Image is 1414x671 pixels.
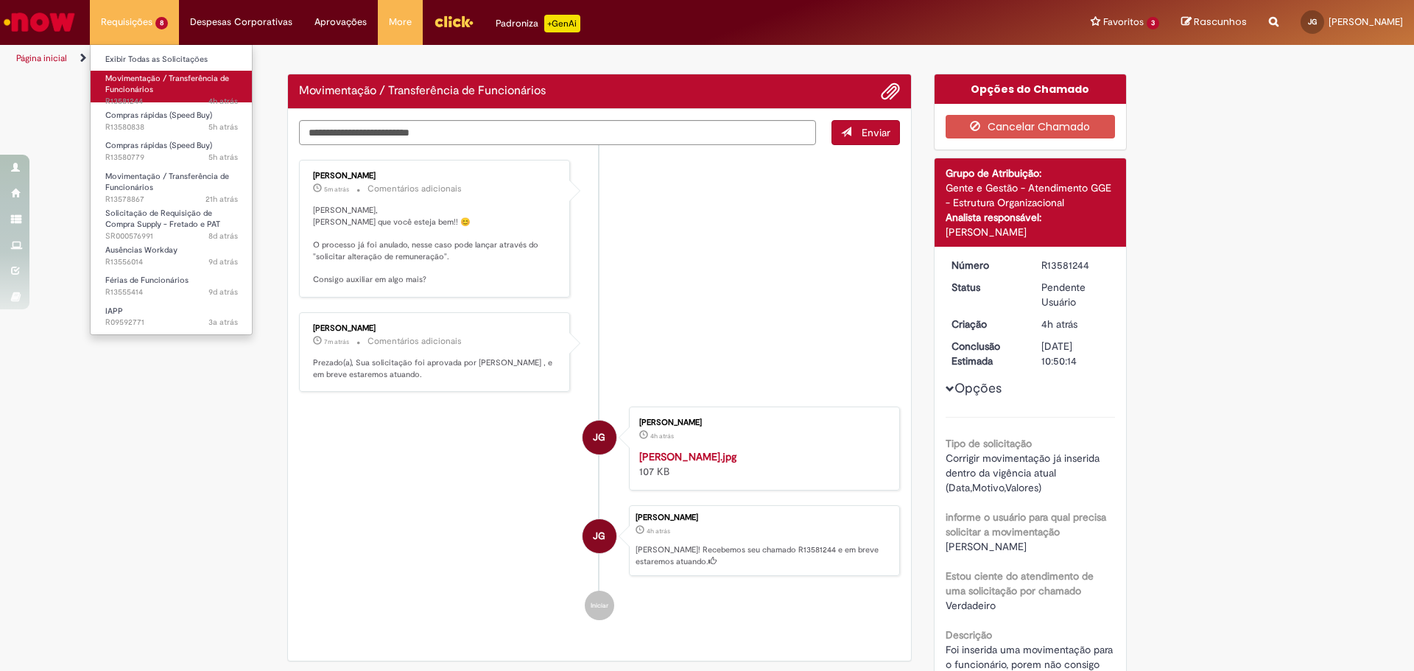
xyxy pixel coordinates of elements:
[105,152,238,164] span: R13580779
[208,152,238,163] time: 30/09/2025 11:11:41
[324,337,349,346] time: 30/09/2025 15:50:14
[208,231,238,242] span: 8d atrás
[91,169,253,200] a: Aberto R13578867 : Movimentação / Transferência de Funcionários
[105,245,177,256] span: Ausências Workday
[105,194,238,205] span: R13578867
[299,85,546,98] h2: Movimentação / Transferência de Funcionários Histórico de tíquete
[208,256,238,267] span: 9d atrás
[1308,17,1317,27] span: JG
[208,287,238,298] span: 9d atrás
[639,450,736,463] a: [PERSON_NAME].jpg
[105,275,189,286] span: Férias de Funcionários
[91,242,253,270] a: Aberto R13556014 : Ausências Workday
[324,185,349,194] span: 5m atrás
[946,569,1094,597] b: Estou ciente do atendimento de uma solicitação por chamado
[299,120,816,145] textarea: Digite sua mensagem aqui...
[544,15,580,32] p: +GenAi
[105,306,123,317] span: IAPP
[946,599,996,612] span: Verdadeiro
[496,15,580,32] div: Padroniza
[1181,15,1247,29] a: Rascunhos
[105,287,238,298] span: R13555414
[1041,280,1110,309] div: Pendente Usuário
[190,15,292,29] span: Despesas Corporativas
[862,126,890,139] span: Enviar
[105,96,238,108] span: R13581244
[583,421,616,454] div: Juliana Maria Landim Rabelo De Gouveia
[91,108,253,135] a: Aberto R13580838 : Compras rápidas (Speed Buy)
[593,420,605,455] span: JG
[105,208,220,231] span: Solicitação de Requisição de Compra Supply - Fretado e PAT
[313,357,558,380] p: Prezado(a), Sua solicitação foi aprovada por [PERSON_NAME] , e em breve estaremos atuando.
[91,52,253,68] a: Exibir Todas as Solicitações
[91,138,253,165] a: Aberto R13580779 : Compras rápidas (Speed Buy)
[831,120,900,145] button: Enviar
[593,519,605,554] span: JG
[208,152,238,163] span: 5h atrás
[940,339,1031,368] dt: Conclusão Estimada
[946,166,1116,180] div: Grupo de Atribuição:
[324,337,349,346] span: 7m atrás
[1329,15,1403,28] span: [PERSON_NAME]
[946,210,1116,225] div: Analista responsável:
[650,432,674,440] span: 4h atrás
[1,7,77,37] img: ServiceNow
[881,82,900,101] button: Adicionar anexos
[940,280,1031,295] dt: Status
[946,225,1116,239] div: [PERSON_NAME]
[91,71,253,102] a: Aberto R13581244 : Movimentação / Transferência de Funcionários
[639,418,884,427] div: [PERSON_NAME]
[16,52,67,64] a: Página inicial
[935,74,1127,104] div: Opções do Chamado
[940,258,1031,273] dt: Número
[946,180,1116,210] div: Gente e Gestão - Atendimento GGE - Estrutura Organizacional
[1041,317,1077,331] span: 4h atrás
[208,317,238,328] span: 3a atrás
[946,540,1027,553] span: [PERSON_NAME]
[1041,339,1110,368] div: [DATE] 10:50:14
[639,449,884,479] div: 107 KB
[91,303,253,331] a: Aberto R09592771 : IAPP
[583,519,616,553] div: Juliana Maria Landim Rabelo De Gouveia
[389,15,412,29] span: More
[1041,317,1110,331] div: 30/09/2025 12:27:00
[1041,258,1110,273] div: R13581244
[208,256,238,267] time: 22/09/2025 15:47:59
[940,317,1031,331] dt: Criação
[205,194,238,205] span: 21h atrás
[155,17,168,29] span: 8
[367,335,462,348] small: Comentários adicionais
[314,15,367,29] span: Aprovações
[208,317,238,328] time: 02/03/2023 07:54:52
[208,96,238,107] span: 4h atrás
[1103,15,1144,29] span: Favoritos
[636,513,892,522] div: [PERSON_NAME]
[205,194,238,205] time: 29/09/2025 18:34:31
[101,15,152,29] span: Requisições
[367,183,462,195] small: Comentários adicionais
[946,437,1032,450] b: Tipo de solicitação
[91,205,253,237] a: Aberto SR000576991 : Solicitação de Requisição de Compra Supply - Fretado e PAT
[105,122,238,133] span: R13580838
[313,172,558,180] div: [PERSON_NAME]
[299,145,900,635] ul: Histórico de tíquete
[208,231,238,242] time: 23/09/2025 08:41:26
[105,110,212,121] span: Compras rápidas (Speed Buy)
[434,10,474,32] img: click_logo_yellow_360x200.png
[90,44,253,335] ul: Requisições
[208,122,238,133] time: 30/09/2025 11:21:01
[299,505,900,576] li: Juliana Maria Landim Rabelo De Gouveia
[313,324,558,333] div: [PERSON_NAME]
[946,628,992,642] b: Descrição
[650,432,674,440] time: 30/09/2025 12:26:56
[11,45,932,72] ul: Trilhas de página
[946,452,1102,494] span: Corrigir movimentação já inserida dentro da vigência atual (Data,Motivo,Valores)
[208,287,238,298] time: 22/09/2025 14:10:13
[91,273,253,300] a: Aberto R13555414 : Férias de Funcionários
[1194,15,1247,29] span: Rascunhos
[105,171,229,194] span: Movimentação / Transferência de Funcionários
[105,256,238,268] span: R13556014
[105,231,238,242] span: SR000576991
[208,122,238,133] span: 5h atrás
